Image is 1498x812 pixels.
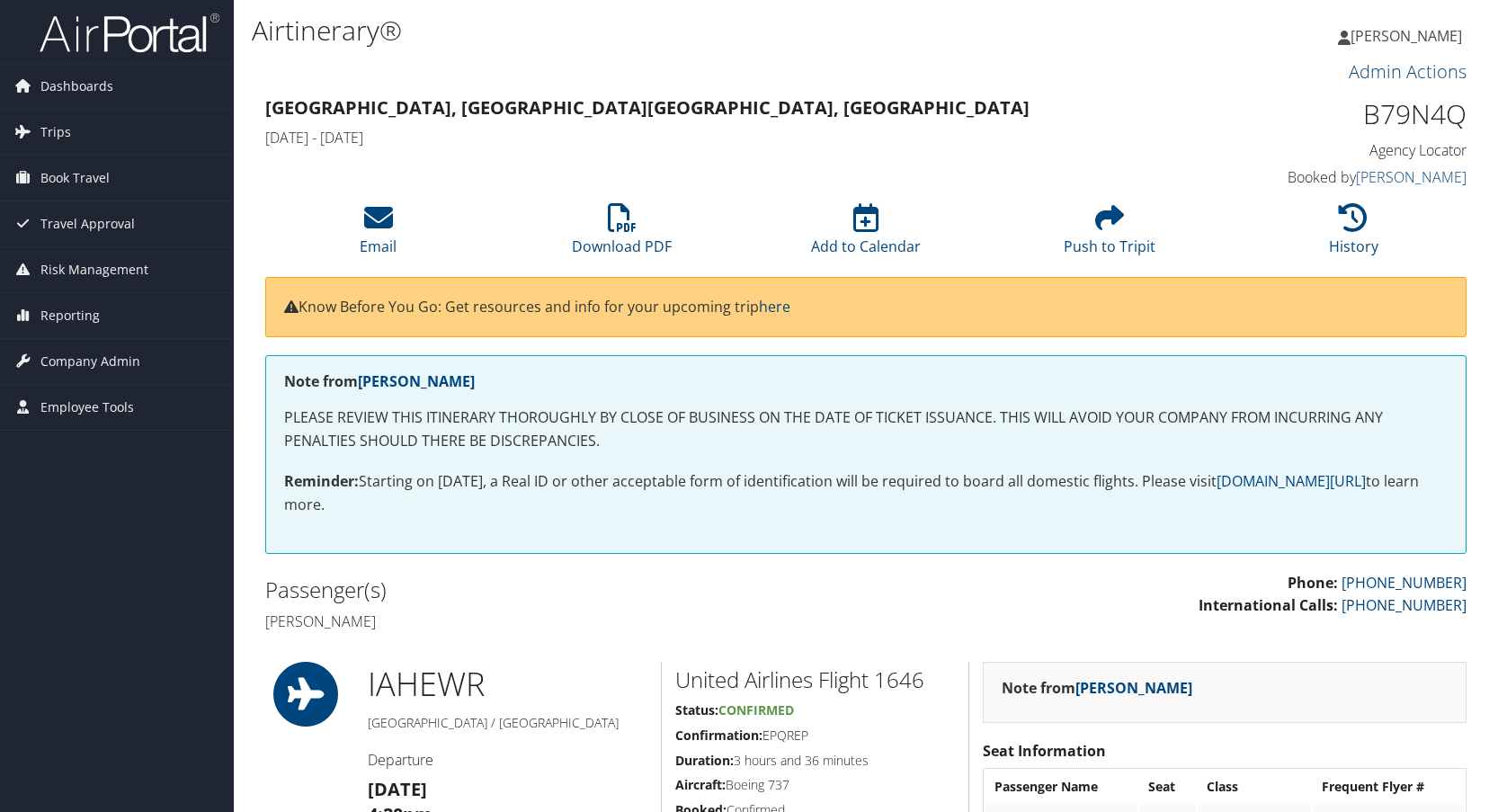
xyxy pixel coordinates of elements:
[1139,771,1196,803] th: Seat
[265,128,1160,147] h4: [DATE] - [DATE]
[811,213,921,256] a: Add to Calendar
[1199,595,1338,615] strong: International Calls:
[284,371,475,391] strong: Note from
[675,752,734,769] strong: Duration:
[1064,213,1155,256] a: Push to Tripit
[1342,573,1467,593] a: [PHONE_NUMBER]
[675,727,955,745] h5: EPQREP
[265,95,1030,120] strong: [GEOGRAPHIC_DATA], [GEOGRAPHIC_DATA] [GEOGRAPHIC_DATA], [GEOGRAPHIC_DATA]
[1338,9,1480,63] a: [PERSON_NAME]
[983,741,1106,761] strong: Seat Information
[252,12,1071,49] h1: Airtinerary®
[675,752,955,770] h5: 3 hours and 36 minutes
[368,662,648,707] h1: IAH EWR
[40,156,110,201] span: Book Travel
[40,385,134,430] span: Employee Tools
[1342,595,1467,615] a: [PHONE_NUMBER]
[675,727,762,744] strong: Confirmation:
[1288,573,1338,593] strong: Phone:
[368,714,648,732] h5: [GEOGRAPHIC_DATA] / [GEOGRAPHIC_DATA]
[358,371,475,391] a: [PERSON_NAME]
[40,110,71,155] span: Trips
[265,575,852,605] h2: Passenger(s)
[40,293,100,338] span: Reporting
[368,750,648,770] h4: Departure
[1349,59,1467,84] a: Admin Actions
[1198,771,1312,803] th: Class
[675,701,718,718] strong: Status:
[572,213,672,256] a: Download PDF
[1329,213,1378,256] a: History
[40,12,219,54] img: airportal-logo.png
[718,701,794,718] span: Confirmed
[1187,95,1467,133] h1: B79N4Q
[1351,26,1462,46] span: [PERSON_NAME]
[40,247,148,292] span: Risk Management
[675,776,955,794] h5: Boeing 737
[360,213,397,256] a: Email
[284,470,1448,516] p: Starting on [DATE], a Real ID or other acceptable form of identification will be required to boar...
[40,339,140,384] span: Company Admin
[1002,678,1192,698] strong: Note from
[1313,771,1464,803] th: Frequent Flyer #
[985,771,1137,803] th: Passenger Name
[40,64,113,109] span: Dashboards
[284,471,359,491] strong: Reminder:
[40,201,135,246] span: Travel Approval
[284,406,1448,452] p: PLEASE REVIEW THIS ITINERARY THOROUGHLY BY CLOSE OF BUSINESS ON THE DATE OF TICKET ISSUANCE. THIS...
[1187,140,1467,160] h4: Agency Locator
[1217,471,1366,491] a: [DOMAIN_NAME][URL]
[1356,167,1467,187] a: [PERSON_NAME]
[1075,678,1192,698] a: [PERSON_NAME]
[675,665,955,695] h2: United Airlines Flight 1646
[759,297,790,317] a: here
[368,777,427,801] strong: [DATE]
[284,296,1448,319] p: Know Before You Go: Get resources and info for your upcoming trip
[675,776,726,793] strong: Aircraft:
[265,611,852,631] h4: [PERSON_NAME]
[1187,167,1467,187] h4: Booked by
